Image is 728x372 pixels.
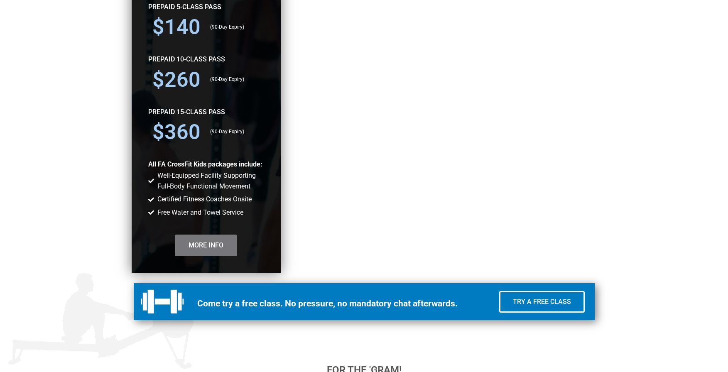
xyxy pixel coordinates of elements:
[210,23,260,32] p: (90-Day Expiry)
[499,291,585,313] a: Try a Free Class
[148,107,265,117] p: Prepaid 15-Class Pass
[210,128,260,136] p: (90-Day Expiry)
[155,170,264,192] span: Well-Equipped Facility Supporting Full-Body Functional Movement
[175,235,237,256] a: More Info
[513,299,571,305] span: Try a Free Class
[155,207,243,218] span: Free Water and Towel Service
[152,69,202,90] h3: $260
[152,17,202,37] h3: $140
[189,242,223,249] span: More Info
[152,122,202,142] h3: $360
[197,299,458,308] strong: Come try a free class. No pressure, no mandatory chat afterwards.
[148,54,265,65] p: Prepaid 10-class pass
[148,160,262,168] b: All FA CrossFit Kids packages include:
[210,76,260,84] p: (90-Day Expiry)
[148,2,265,12] p: Prepaid 5-class pass
[155,194,252,205] span: Certified Fitness Coaches Onsite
